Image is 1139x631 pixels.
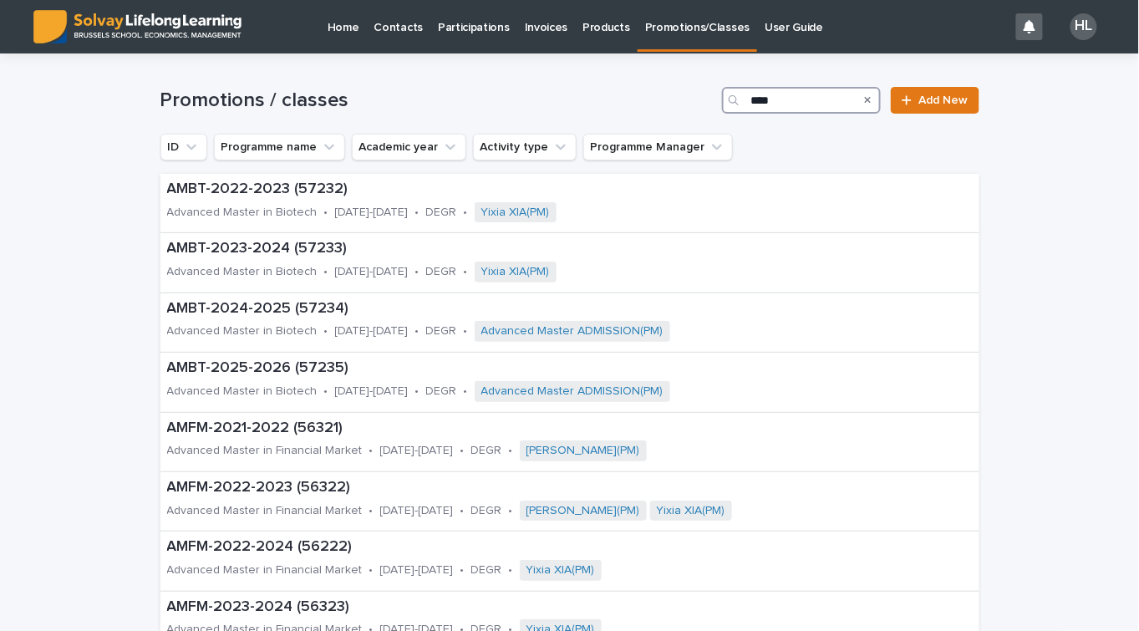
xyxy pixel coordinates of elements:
[426,206,457,220] p: DEGR
[526,563,595,578] a: Yixia XIA(PM)
[583,134,733,160] button: Programme Manager
[160,353,979,412] a: AMBT-2025-2026 (57235)Advanced Master in Biotech•[DATE]-[DATE]•DEGR•Advanced Master ADMISSION(PM)
[369,444,374,458] p: •
[167,181,741,199] p: AMBT-2022-2023 (57232)
[160,89,716,113] h1: Promotions / classes
[335,324,409,338] p: [DATE]-[DATE]
[214,134,345,160] button: Programme name
[473,134,577,160] button: Activity type
[167,479,919,497] p: AMFM-2022-2023 (56322)
[460,504,465,518] p: •
[335,265,409,279] p: [DATE]-[DATE]
[526,504,640,518] a: [PERSON_NAME](PM)
[415,324,419,338] p: •
[160,174,979,233] a: AMBT-2022-2023 (57232)Advanced Master in Biotech•[DATE]-[DATE]•DEGR•Yixia XIA(PM)
[509,563,513,578] p: •
[324,206,328,220] p: •
[167,265,318,279] p: Advanced Master in Biotech
[481,265,550,279] a: Yixia XIA(PM)
[167,444,363,458] p: Advanced Master in Financial Market
[160,293,979,353] a: AMBT-2024-2025 (57234)Advanced Master in Biotech•[DATE]-[DATE]•DEGR•Advanced Master ADMISSION(PM)
[1070,13,1097,40] div: HL
[415,206,419,220] p: •
[464,324,468,338] p: •
[891,87,979,114] a: Add New
[481,384,664,399] a: Advanced Master ADMISSION(PM)
[167,598,788,617] p: AMFM-2023-2024 (56323)
[167,300,856,318] p: AMBT-2024-2025 (57234)
[167,504,363,518] p: Advanced Master in Financial Market
[160,472,979,532] a: AMFM-2022-2023 (56322)Advanced Master in Financial Market•[DATE]-[DATE]•DEGR•[PERSON_NAME](PM) Yi...
[464,265,468,279] p: •
[509,444,513,458] p: •
[509,504,513,518] p: •
[471,444,502,458] p: DEGR
[160,413,979,472] a: AMFM-2021-2022 (56321)Advanced Master in Financial Market•[DATE]-[DATE]•DEGR•[PERSON_NAME](PM)
[415,265,419,279] p: •
[167,384,318,399] p: Advanced Master in Biotech
[380,504,454,518] p: [DATE]-[DATE]
[426,265,457,279] p: DEGR
[335,384,409,399] p: [DATE]-[DATE]
[33,10,242,43] img: ED0IkcNQHGZZMpCVrDht
[324,324,328,338] p: •
[526,444,640,458] a: [PERSON_NAME](PM)
[919,94,969,106] span: Add New
[460,563,465,578] p: •
[464,384,468,399] p: •
[657,504,725,518] a: Yixia XIA(PM)
[160,233,979,293] a: AMBT-2023-2024 (57233)Advanced Master in Biotech•[DATE]-[DATE]•DEGR•Yixia XIA(PM)
[415,384,419,399] p: •
[380,563,454,578] p: [DATE]-[DATE]
[460,444,465,458] p: •
[369,563,374,578] p: •
[481,324,664,338] a: Advanced Master ADMISSION(PM)
[167,420,826,438] p: AMFM-2021-2022 (56321)
[426,324,457,338] p: DEGR
[160,532,979,591] a: AMFM-2022-2024 (56222)Advanced Master in Financial Market•[DATE]-[DATE]•DEGR•Yixia XIA(PM)
[481,206,550,220] a: Yixia XIA(PM)
[324,265,328,279] p: •
[167,240,740,258] p: AMBT-2023-2024 (57233)
[167,324,318,338] p: Advanced Master in Biotech
[722,87,881,114] input: Search
[426,384,457,399] p: DEGR
[167,563,363,578] p: Advanced Master in Financial Market
[352,134,466,160] button: Academic year
[471,563,502,578] p: DEGR
[167,359,856,378] p: AMBT-2025-2026 (57235)
[167,206,318,220] p: Advanced Master in Biotech
[167,538,791,557] p: AMFM-2022-2024 (56222)
[471,504,502,518] p: DEGR
[464,206,468,220] p: •
[160,134,207,160] button: ID
[335,206,409,220] p: [DATE]-[DATE]
[369,504,374,518] p: •
[324,384,328,399] p: •
[380,444,454,458] p: [DATE]-[DATE]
